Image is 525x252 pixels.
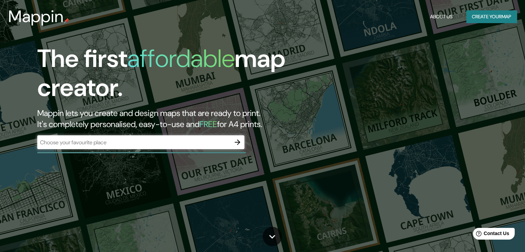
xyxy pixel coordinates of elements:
[200,119,217,129] h5: FREE
[64,18,69,23] img: mappin-pin
[464,225,517,244] iframe: Help widget launcher
[127,42,235,75] h1: affordable
[37,138,231,146] input: Choose your favourite place
[427,10,455,23] button: About Us
[8,7,64,26] h3: Mappin
[466,10,517,23] button: Create yourmap
[37,44,300,108] h1: The first map creator.
[37,108,300,130] h2: Mappin lets you create and design maps that are ready to print. It's completely personalised, eas...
